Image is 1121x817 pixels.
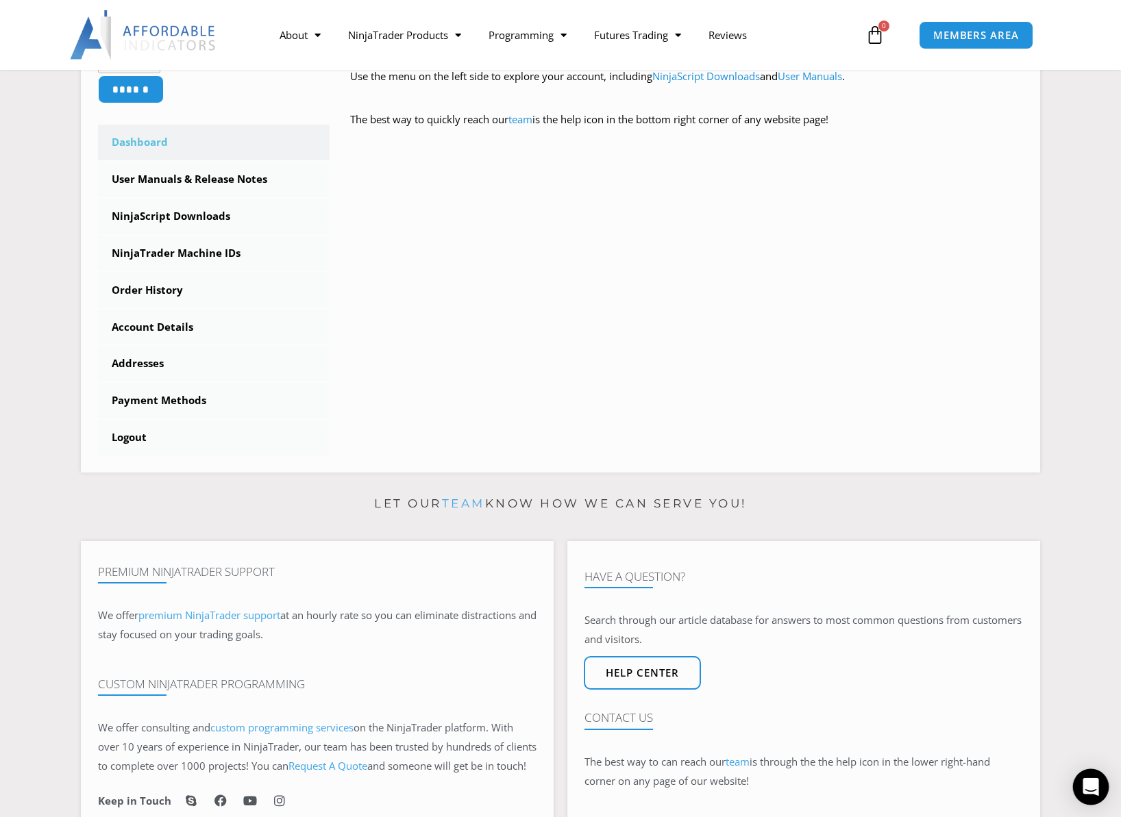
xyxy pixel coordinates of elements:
[98,125,330,455] nav: Account pages
[580,19,695,51] a: Futures Trading
[138,608,280,622] a: premium NinjaTrader support
[475,19,580,51] a: Programming
[584,611,1023,649] p: Search through our article database for answers to most common questions from customers and visit...
[933,30,1019,40] span: MEMBERS AREA
[584,753,1023,791] p: The best way to can reach our is through the the help icon in the lower right-hand corner on any ...
[584,570,1023,583] h4: Have A Question?
[81,493,1040,515] p: Let our know how we can serve you!
[98,236,330,271] a: NinjaTrader Machine IDs
[606,668,679,678] span: Help center
[98,310,330,345] a: Account Details
[442,497,485,510] a: team
[98,199,330,234] a: NinjaScript Downloads
[98,346,330,381] a: Addresses
[334,19,475,51] a: NinjaTrader Products
[266,19,862,51] nav: Menu
[98,125,330,160] a: Dashboard
[1073,769,1109,805] div: Open Intercom Messenger
[508,112,532,126] a: team
[288,759,367,772] a: Request A Quote
[778,69,842,83] a: User Manuals
[98,273,330,308] a: Order History
[210,720,354,734] a: custom programming services
[98,565,537,579] h4: Premium NinjaTrader Support
[98,420,330,455] a: Logout
[652,69,760,83] a: NinjaScript Downloads
[70,10,217,60] img: LogoAI | Affordable Indicators – NinjaTrader
[919,21,1033,49] a: MEMBERS AREA
[584,711,1023,725] h4: Contact Us
[98,720,537,772] span: on the NinjaTrader platform. With over 10 years of experience in NinjaTrader, our team has been t...
[845,15,905,55] a: 0
[266,19,334,51] a: About
[98,677,537,691] h4: Custom NinjaTrader Programming
[98,608,537,641] span: at an hourly rate so you can eliminate distractions and stay focused on your trading goals.
[350,110,1024,149] p: The best way to quickly reach our is the help icon in the bottom right corner of any website page!
[695,19,761,51] a: Reviews
[726,755,750,768] a: team
[878,21,889,32] span: 0
[98,720,354,734] span: We offer consulting and
[584,656,701,690] a: Help center
[350,67,1024,105] p: Use the menu on the left side to explore your account, including and .
[98,608,138,622] span: We offer
[98,794,171,807] h6: Keep in Touch
[98,162,330,197] a: User Manuals & Release Notes
[98,383,330,418] a: Payment Methods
